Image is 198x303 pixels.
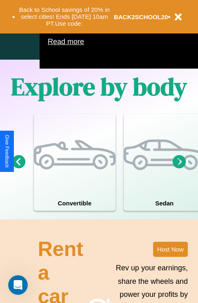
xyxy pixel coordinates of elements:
[15,4,114,29] button: Back to School savings of 20% in select cities! Ends [DATE] 10am PT.Use code:
[153,242,188,257] button: Host Now
[8,275,28,295] iframe: Intercom live chat
[114,13,168,20] b: BACK2SCHOOL20
[34,196,116,211] h4: Convertible
[11,70,187,103] h1: Explore by body
[4,135,10,168] div: Give Feedback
